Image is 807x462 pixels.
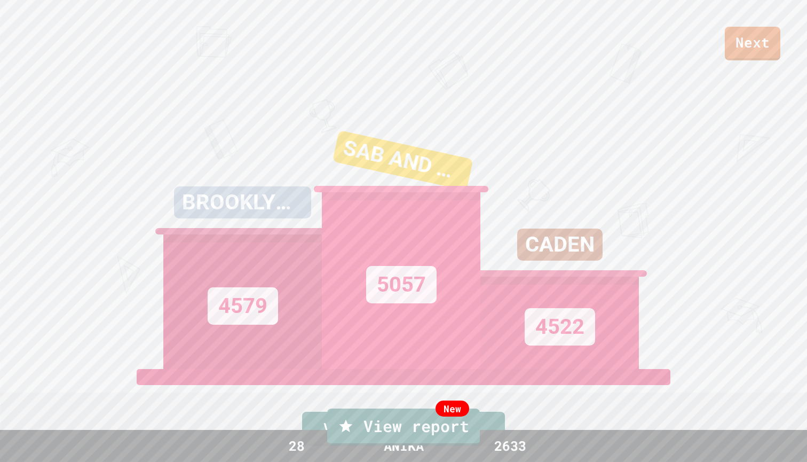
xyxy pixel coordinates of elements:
[333,130,473,191] div: SAB AND AVA
[366,266,437,303] div: 5057
[174,186,311,218] div: BROOKLYN&AMELIA
[208,287,278,325] div: 4579
[327,409,480,445] a: View report
[436,401,469,417] div: New
[725,27,780,60] a: Next
[517,229,603,261] div: CADEN
[525,308,595,346] div: 4522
